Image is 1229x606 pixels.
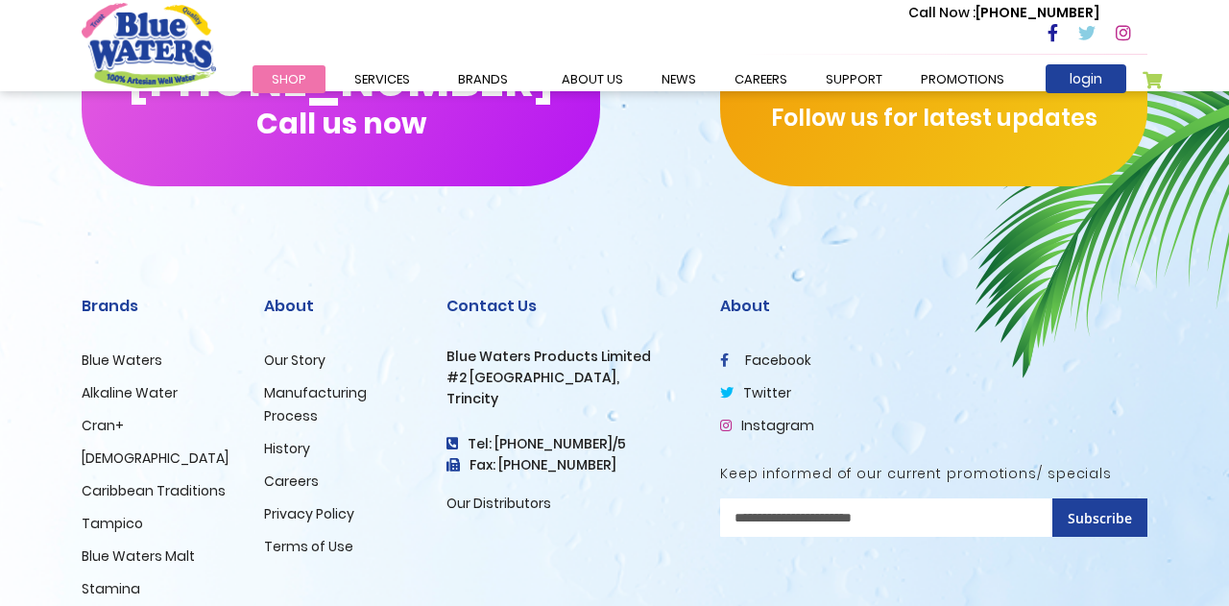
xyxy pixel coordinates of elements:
[256,118,426,129] span: Call us now
[458,70,508,88] span: Brands
[82,514,143,533] a: Tampico
[82,579,140,598] a: Stamina
[82,448,229,468] a: [DEMOGRAPHIC_DATA]
[720,297,1147,315] h2: About
[446,457,691,473] h3: Fax: [PHONE_NUMBER]
[542,65,642,93] a: about us
[82,481,226,500] a: Caribbean Traditions
[715,65,807,93] a: careers
[446,436,691,452] h4: Tel: [PHONE_NUMBER]/5
[902,65,1024,93] a: Promotions
[908,3,976,22] span: Call Now :
[807,65,902,93] a: support
[82,13,600,186] button: [PHONE_NUMBER]Call us now
[82,297,235,315] h2: Brands
[720,383,791,402] a: twitter
[264,383,367,425] a: Manufacturing Process
[446,391,691,407] h3: Trincity
[354,70,410,88] span: Services
[908,3,1099,23] p: [PHONE_NUMBER]
[720,351,811,370] a: facebook
[642,65,715,93] a: News
[1068,509,1132,527] span: Subscribe
[1052,498,1147,537] button: Subscribe
[82,351,162,370] a: Blue Waters
[272,70,306,88] span: Shop
[264,472,319,491] a: Careers
[82,416,124,435] a: Cran+
[446,349,691,365] h3: Blue Waters Products Limited
[720,101,1147,135] p: Follow us for latest updates
[264,537,353,556] a: Terms of Use
[82,383,178,402] a: Alkaline Water
[446,297,691,315] h2: Contact Us
[446,494,551,513] a: Our Distributors
[264,439,310,458] a: History
[264,351,325,370] a: Our Story
[446,370,691,386] h3: #2 [GEOGRAPHIC_DATA],
[82,546,195,566] a: Blue Waters Malt
[82,3,216,87] a: store logo
[720,466,1147,482] h5: Keep informed of our current promotions/ specials
[720,416,814,435] a: Instagram
[1046,64,1126,93] a: login
[264,504,354,523] a: Privacy Policy
[264,297,418,315] h2: About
